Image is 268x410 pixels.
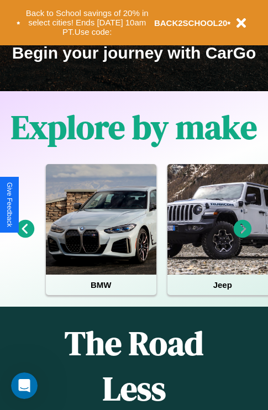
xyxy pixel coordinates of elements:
b: BACK2SCHOOL20 [154,18,228,28]
h1: Explore by make [11,104,257,150]
h4: BMW [46,275,156,295]
iframe: Intercom live chat [11,372,38,399]
div: Give Feedback [6,182,13,227]
button: Back to School savings of 20% in select cities! Ends [DATE] 10am PT.Use code: [20,6,154,40]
